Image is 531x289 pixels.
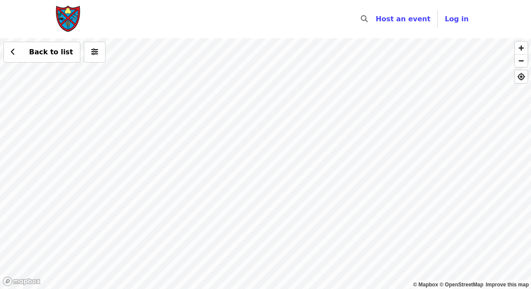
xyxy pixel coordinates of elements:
[376,15,430,23] a: Host an event
[84,42,106,63] button: More filters (0 selected)
[445,15,468,23] span: Log in
[515,54,528,67] button: Zoom Out
[373,9,380,30] input: Search
[3,276,41,286] a: Mapbox logo
[91,48,98,56] i: sliders-h icon
[11,48,15,56] i: chevron-left icon
[3,42,80,63] button: Back to list
[29,48,73,56] span: Back to list
[515,42,528,54] button: Zoom In
[361,15,368,23] i: search icon
[438,10,475,28] button: Log in
[56,5,82,33] img: Society of St. Andrew - Home
[515,70,528,83] button: Find My Location
[486,282,529,288] a: Map feedback
[413,282,439,288] a: Mapbox
[439,282,483,288] a: OpenStreetMap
